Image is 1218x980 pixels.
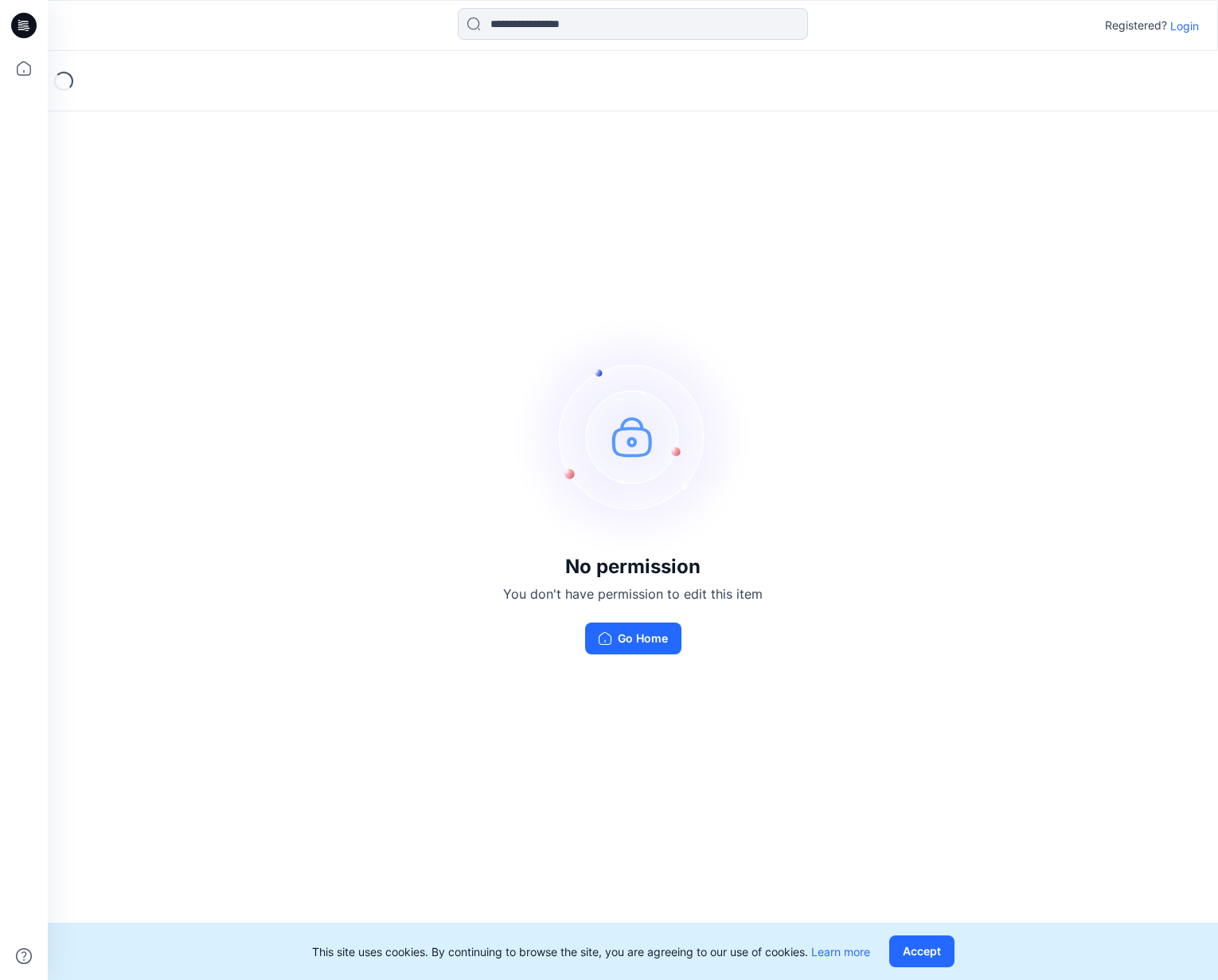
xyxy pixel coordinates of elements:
[1170,18,1199,34] p: Login
[503,584,763,603] p: You don't have permission to edit this item
[1105,16,1167,35] p: Registered?
[585,623,681,654] button: Go Home
[889,935,954,967] button: Accept
[513,317,752,556] img: no-perm.svg
[503,556,763,578] h3: No permission
[312,943,870,960] p: This site uses cookies. By continuing to browse the site, you are agreeing to our use of cookies.
[811,945,870,959] a: Learn more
